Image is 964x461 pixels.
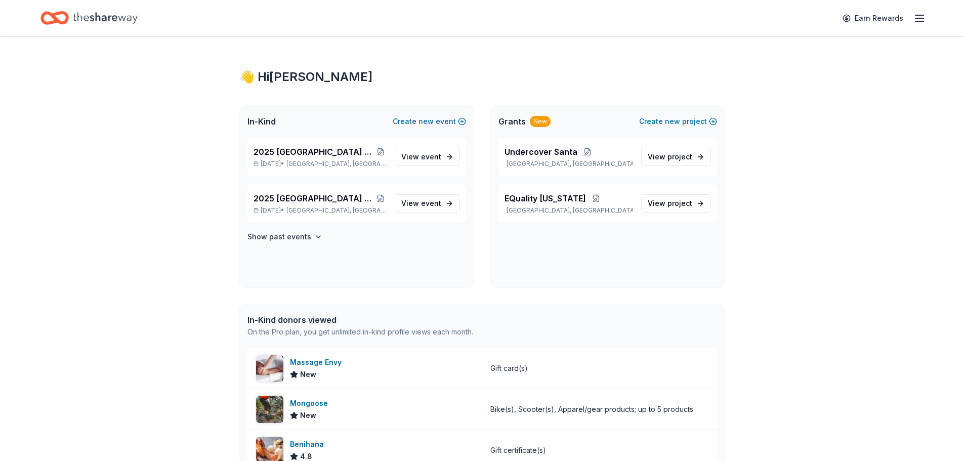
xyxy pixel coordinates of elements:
[286,160,386,168] span: [GEOGRAPHIC_DATA], [GEOGRAPHIC_DATA]
[395,194,460,213] a: View event
[505,160,633,168] p: [GEOGRAPHIC_DATA], [GEOGRAPHIC_DATA]
[393,115,466,128] button: Createnewevent
[254,146,375,158] span: 2025 [GEOGRAPHIC_DATA] Equality [US_STATE] Gala
[256,355,283,382] img: Image for Massage Envy
[498,115,526,128] span: Grants
[254,160,387,168] p: [DATE] •
[254,192,375,204] span: 2025 [GEOGRAPHIC_DATA] Equality [US_STATE] Gala
[247,326,473,338] div: On the Pro plan, you get unlimited in-kind profile views each month.
[490,362,528,374] div: Gift card(s)
[247,231,322,243] button: Show past events
[667,152,692,161] span: project
[665,115,680,128] span: new
[300,368,316,381] span: New
[641,194,711,213] a: View project
[286,206,386,215] span: [GEOGRAPHIC_DATA], [GEOGRAPHIC_DATA]
[290,397,332,409] div: Mongoose
[256,396,283,423] img: Image for Mongoose
[505,146,577,158] span: Undercover Santa
[421,199,441,207] span: event
[247,314,473,326] div: In-Kind donors viewed
[300,409,316,422] span: New
[641,148,711,166] a: View project
[836,9,909,27] a: Earn Rewards
[401,197,441,209] span: View
[418,115,434,128] span: new
[239,69,725,85] div: 👋 Hi [PERSON_NAME]
[648,151,692,163] span: View
[639,115,717,128] button: Createnewproject
[395,148,460,166] a: View event
[667,199,692,207] span: project
[290,438,328,450] div: Benihana
[421,152,441,161] span: event
[40,6,138,30] a: Home
[401,151,441,163] span: View
[254,206,387,215] p: [DATE] •
[505,206,633,215] p: [GEOGRAPHIC_DATA], [GEOGRAPHIC_DATA]
[648,197,692,209] span: View
[490,444,546,456] div: Gift certificate(s)
[530,116,551,127] div: New
[505,192,586,204] span: EQuality [US_STATE]
[490,403,693,415] div: Bike(s), Scooter(s), Apparel/gear products; up to 5 products
[247,231,311,243] h4: Show past events
[290,356,346,368] div: Massage Envy
[247,115,276,128] span: In-Kind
